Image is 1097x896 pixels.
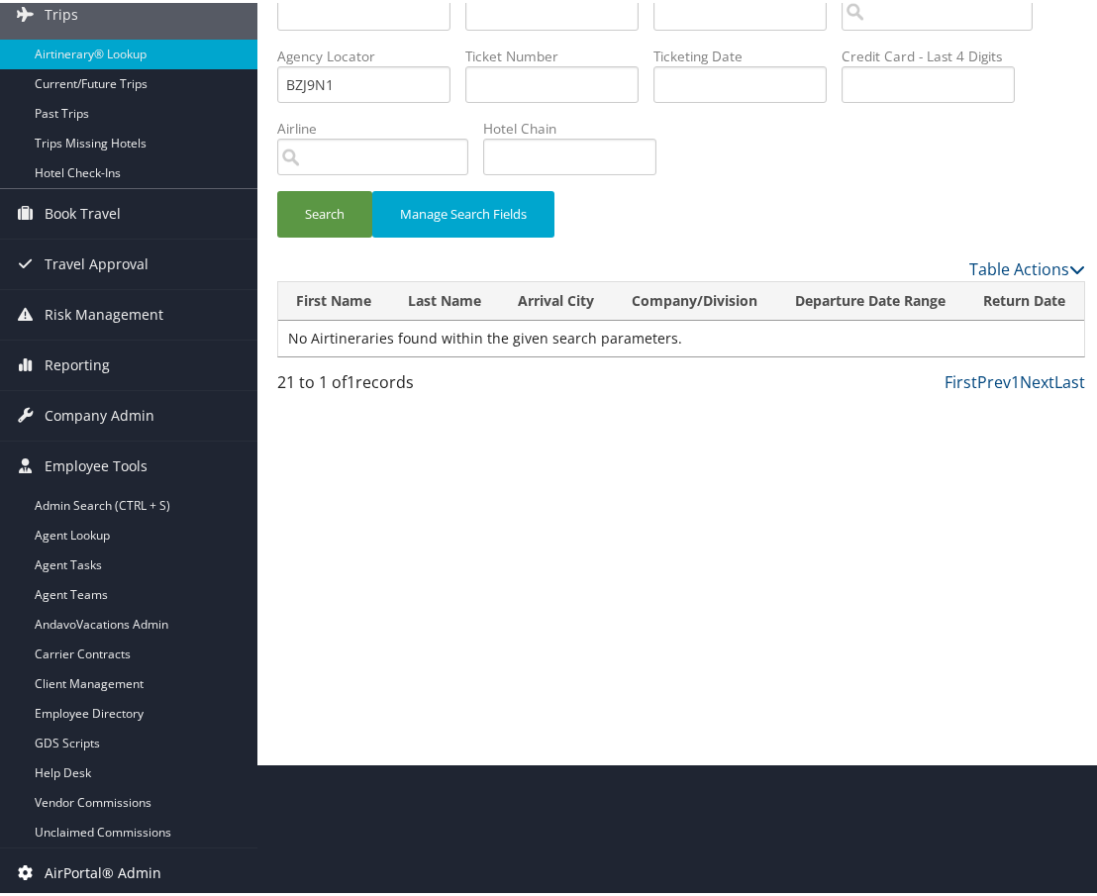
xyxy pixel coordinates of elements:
[1011,368,1020,390] a: 1
[277,188,372,235] button: Search
[45,439,148,488] span: Employee Tools
[483,116,671,136] label: Hotel Chain
[390,279,500,318] th: Last Name: activate to sort column ascending
[1020,368,1054,390] a: Next
[277,116,483,136] label: Airline
[45,388,154,438] span: Company Admin
[1054,368,1085,390] a: Last
[614,279,777,318] th: Company/Division
[777,279,965,318] th: Departure Date Range: activate to sort column ascending
[977,368,1011,390] a: Prev
[842,44,1030,63] label: Credit Card - Last 4 Digits
[372,188,554,235] button: Manage Search Fields
[653,44,842,63] label: Ticketing Date
[45,287,163,337] span: Risk Management
[965,279,1084,318] th: Return Date: activate to sort column ascending
[278,279,390,318] th: First Name: activate to sort column ascending
[45,186,121,236] span: Book Travel
[969,255,1085,277] a: Table Actions
[465,44,653,63] label: Ticket Number
[277,367,457,401] div: 21 to 1 of records
[45,846,161,895] span: AirPortal® Admin
[945,368,977,390] a: First
[277,44,465,63] label: Agency Locator
[347,368,355,390] span: 1
[45,338,110,387] span: Reporting
[45,237,149,286] span: Travel Approval
[278,318,965,353] td: No Airtineraries found within the given search parameters.
[500,279,613,318] th: Arrival City: activate to sort column ascending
